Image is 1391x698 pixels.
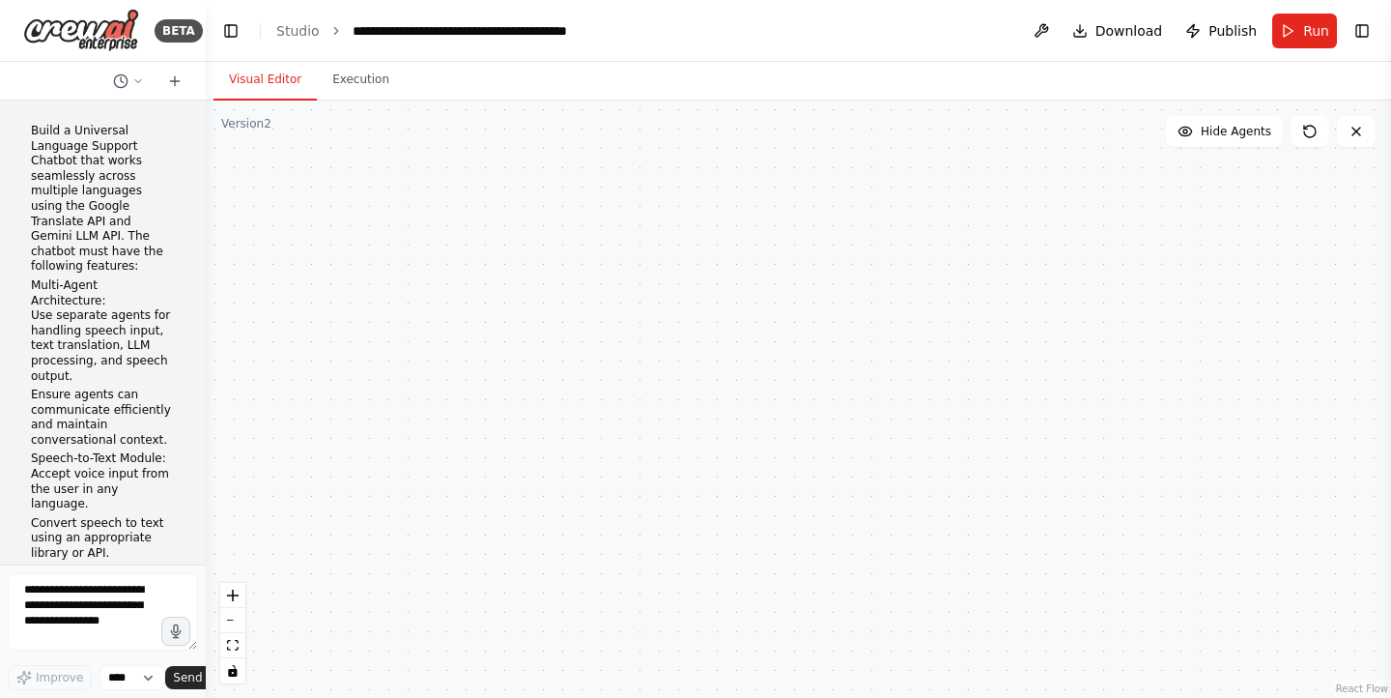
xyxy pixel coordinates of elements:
[31,516,175,562] p: Convert speech to text using an appropriate library or API.
[1201,124,1271,139] span: Hide Agents
[31,308,175,384] p: Use separate agents for handling speech input, text translation, LLM processing, and speech output.
[31,124,175,275] p: Build a Universal Language Support Chatbot that works seamlessly across multiple languages using ...
[220,583,245,608] button: zoom in
[220,608,245,633] button: zoom out
[1178,14,1264,48] button: Publish
[159,70,190,93] button: Start a new chat
[165,666,225,689] button: Send
[31,451,175,467] li: Speech-to-Text Module:
[220,583,245,683] div: React Flow controls
[276,23,320,39] a: Studio
[1272,14,1337,48] button: Run
[1065,14,1171,48] button: Download
[31,467,175,512] p: Accept voice input from the user in any language.
[8,665,92,690] button: Improve
[105,70,152,93] button: Switch to previous chat
[220,658,245,683] button: toggle interactivity
[161,617,190,646] button: Click to speak your automation idea
[317,60,405,101] button: Execution
[220,633,245,658] button: fit view
[1303,21,1329,41] span: Run
[217,17,244,44] button: Hide left sidebar
[1336,683,1388,694] a: React Flow attribution
[36,670,83,685] span: Improve
[31,278,175,308] li: Multi-Agent Architecture:
[173,670,202,685] span: Send
[213,60,317,101] button: Visual Editor
[1348,17,1376,44] button: Show right sidebar
[23,9,139,52] img: Logo
[1208,21,1257,41] span: Publish
[1166,116,1283,147] button: Hide Agents
[221,116,271,131] div: Version 2
[276,21,567,41] nav: breadcrumb
[31,388,175,448] p: Ensure agents can communicate efficiently and maintain conversational context.
[155,19,203,43] div: BETA
[1095,21,1163,41] span: Download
